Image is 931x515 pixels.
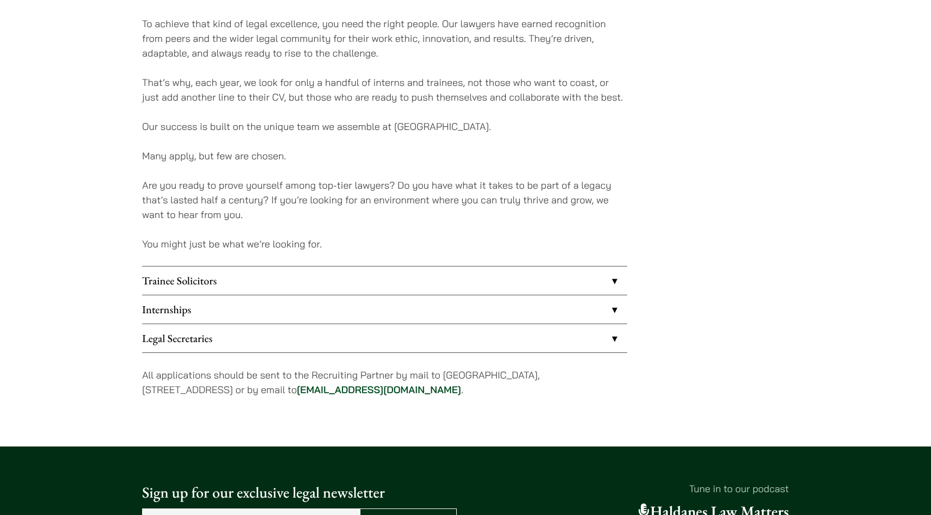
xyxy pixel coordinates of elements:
a: Legal Secretaries [142,324,627,352]
p: You might just be what we’re looking for. [142,237,627,251]
p: Tune in to our podcast [474,481,789,496]
a: [EMAIL_ADDRESS][DOMAIN_NAME] [297,383,461,396]
p: To achieve that kind of legal excellence, you need the right people. Our lawyers have earned reco... [142,16,627,60]
p: Are you ready to prove yourself among top-tier lawyers? Do you have what it takes to be part of a... [142,178,627,222]
p: That’s why, each year, we look for only a handful of interns and trainees, not those who want to ... [142,75,627,104]
a: Internships [142,295,627,324]
p: Sign up for our exclusive legal newsletter [142,481,457,504]
p: Many apply, but few are chosen. [142,148,627,163]
p: Our success is built on the unique team we assemble at [GEOGRAPHIC_DATA]. [142,119,627,134]
a: Trainee Solicitors [142,266,627,295]
p: All applications should be sent to the Recruiting Partner by mail to [GEOGRAPHIC_DATA], [STREET_A... [142,368,627,397]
